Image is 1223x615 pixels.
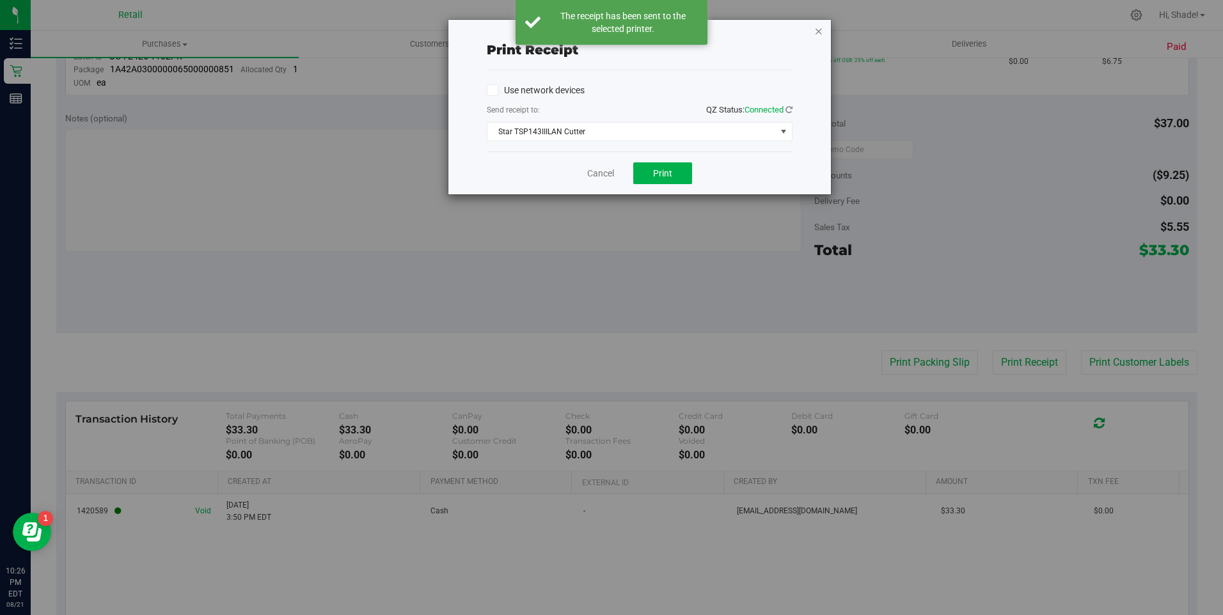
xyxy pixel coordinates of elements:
[13,513,51,551] iframe: Resource center
[38,511,53,526] iframe: Resource center unread badge
[587,167,614,180] a: Cancel
[633,162,692,184] button: Print
[548,10,698,35] div: The receipt has been sent to the selected printer.
[706,105,793,114] span: QZ Status:
[775,123,791,141] span: select
[487,84,585,97] label: Use network devices
[745,105,784,114] span: Connected
[487,104,540,116] label: Send receipt to:
[653,168,672,178] span: Print
[487,42,578,58] span: Print receipt
[487,123,776,141] span: Star TSP143IIILAN Cutter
